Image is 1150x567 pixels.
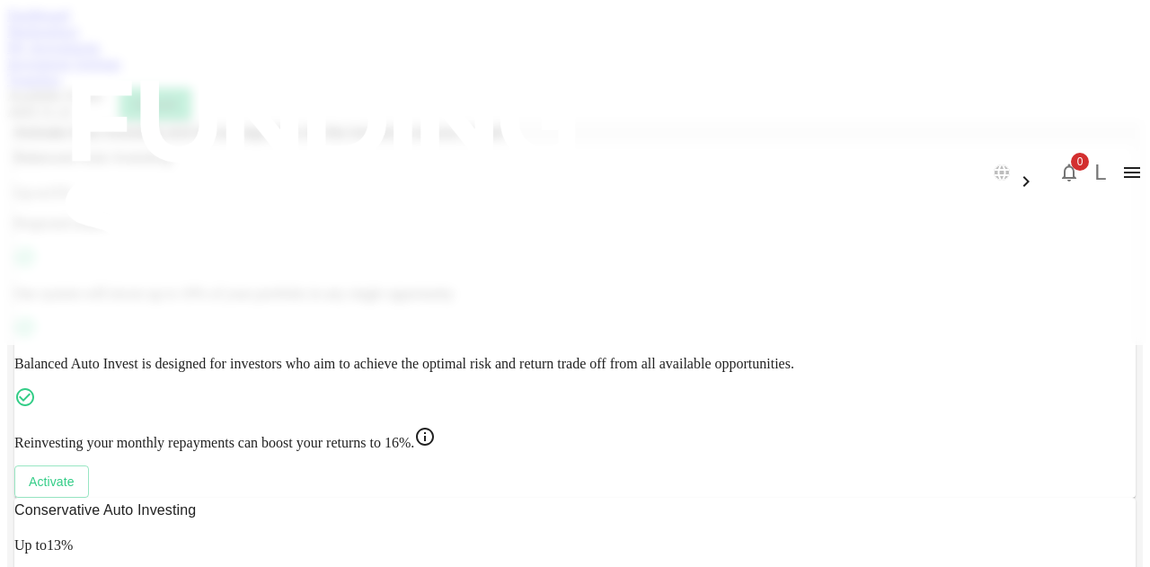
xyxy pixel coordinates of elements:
span: العربية [1015,153,1051,167]
p: 13 % [14,537,1136,554]
button: 0 [1051,155,1087,190]
span: Conservative Auto Investing [14,502,196,518]
p: Reinvesting your monthly repayments can boost your returns to 16%. [14,426,1136,451]
button: L [1087,159,1114,186]
button: Activate [14,465,89,498]
span: Up to [14,537,47,553]
span: 0 [1071,153,1089,171]
p: Balanced Auto Invest is designed for investors who aim to achieve the optimal risk and return tra... [14,356,1136,372]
